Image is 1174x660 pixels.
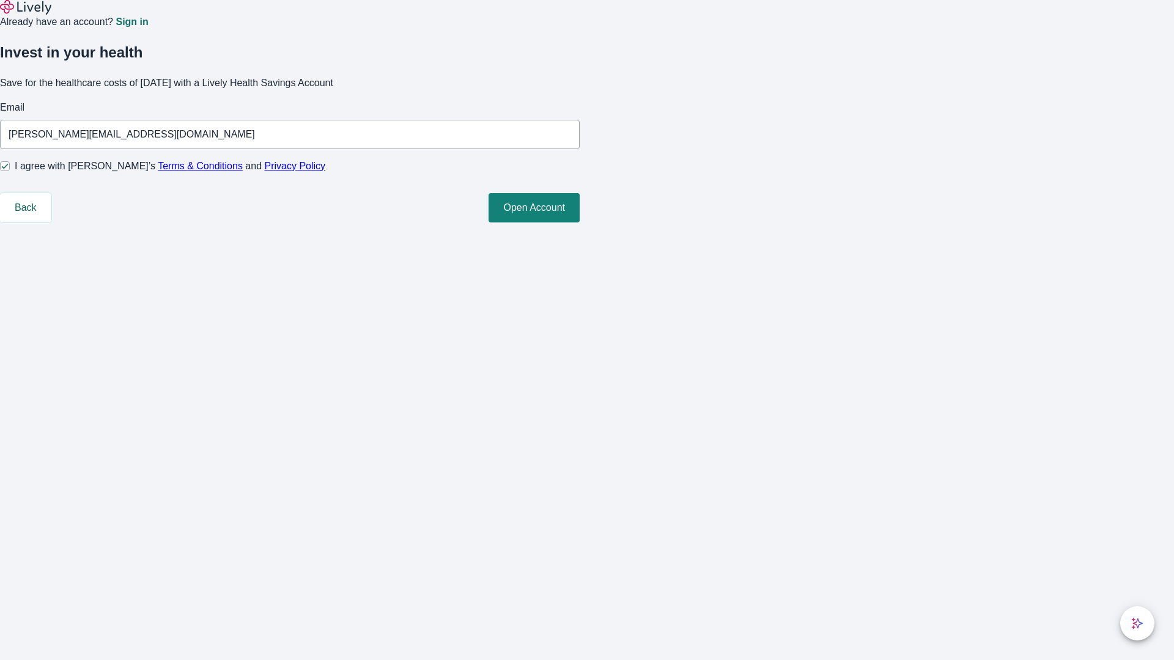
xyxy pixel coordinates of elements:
button: Open Account [489,193,580,222]
span: I agree with [PERSON_NAME]’s and [15,159,325,174]
button: chat [1120,606,1154,640]
a: Sign in [116,17,148,27]
a: Terms & Conditions [158,161,243,171]
a: Privacy Policy [265,161,326,171]
svg: Lively AI Assistant [1131,617,1143,629]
